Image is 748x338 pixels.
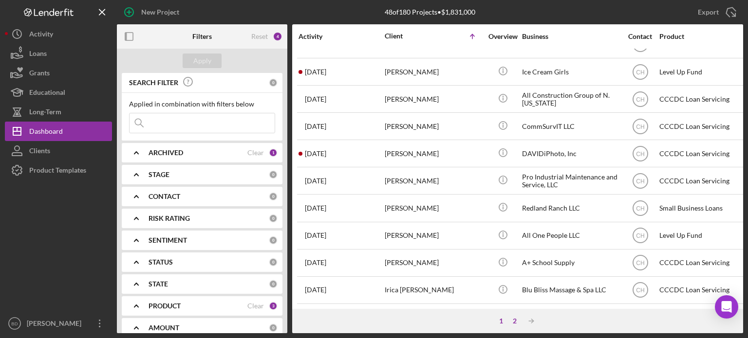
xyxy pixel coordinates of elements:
b: ARCHIVED [149,149,183,157]
div: Client [385,32,433,40]
button: Apply [183,53,222,68]
div: [PERSON_NAME] [385,59,482,85]
time: 2024-08-29 15:43 [305,177,326,185]
div: Grants [29,63,50,85]
div: DAVIDiPhoto, Inc [522,141,619,166]
button: Export [688,2,743,22]
b: STATE [149,280,168,288]
div: Clear [247,149,264,157]
div: Ice Cream Girls [522,59,619,85]
div: A+ School Supply [522,250,619,276]
div: [PERSON_NAME] [385,168,482,194]
div: 1 [494,317,508,325]
div: Product Templates [29,160,86,182]
b: SEARCH FILTER [129,79,178,87]
div: 0 [269,236,278,245]
div: Open Intercom Messenger [715,295,738,319]
div: Pro Industrial Maintenance and Service, LLC [522,168,619,194]
button: Clients [5,141,112,160]
div: Redland Ranch LLC [522,195,619,221]
button: Dashboard [5,122,112,141]
div: Overview [485,33,521,40]
text: CH [636,232,644,239]
div: 1 [269,148,278,157]
b: STAGE [149,171,169,178]
div: [PERSON_NAME] [385,141,482,166]
button: Grants [5,63,112,83]
div: Contact [622,33,658,40]
div: All One People LLC [522,223,619,249]
div: Export [698,2,719,22]
div: 0 [269,78,278,87]
b: RISK RATING [149,214,190,222]
b: STATUS [149,258,173,266]
button: Long-Term [5,102,112,122]
div: [PERSON_NAME] [385,250,482,276]
div: [PERSON_NAME] [385,113,482,139]
time: 2025-07-23 21:22 [305,231,326,239]
div: Blu Bliss Massage & Spa LLC [522,277,619,303]
text: CH [636,123,644,130]
time: 2025-06-26 16:15 [305,123,326,130]
div: Clear [247,302,264,310]
div: Dashboard [29,122,63,143]
div: CommSurvIT LLC [522,113,619,139]
div: 0 [269,214,278,223]
text: CH [636,69,644,75]
div: Business [522,33,619,40]
div: Educational [29,83,65,105]
div: Activity [29,24,53,46]
b: Filters [192,33,212,40]
div: Irica [PERSON_NAME] [385,277,482,303]
div: 4 [273,32,282,41]
text: CH [636,178,644,185]
div: Apply [193,53,211,68]
b: CONTACT [149,193,180,200]
div: Loans [29,44,47,66]
text: BD [11,321,18,326]
text: CH [636,287,644,294]
div: 2 [508,317,522,325]
div: 0 [269,323,278,332]
div: New Project [141,2,179,22]
time: 2025-04-23 13:33 [305,150,326,158]
button: Loans [5,44,112,63]
div: 0 [269,192,278,201]
div: Applied in combination with filters below [129,100,275,108]
div: [PERSON_NAME] [385,223,482,249]
time: 2025-06-19 20:40 [305,68,326,76]
div: 48 of 180 Projects • $1,831,000 [385,8,475,16]
time: 2025-06-26 16:01 [305,286,326,294]
b: SENTIMENT [149,236,187,244]
text: CH [636,260,644,267]
div: [PERSON_NAME] [385,195,482,221]
button: Product Templates [5,160,112,180]
div: Clients [29,141,50,163]
text: CH [636,96,644,103]
div: All Construction Group of N. [US_STATE] [522,86,619,112]
div: Activity [299,33,384,40]
div: [PERSON_NAME] [24,314,88,336]
button: Activity [5,24,112,44]
div: 0 [269,170,278,179]
b: PRODUCT [149,302,181,310]
div: 0 [269,280,278,288]
b: AMOUNT [149,324,179,332]
button: BD[PERSON_NAME] [5,314,112,333]
time: 2025-08-18 03:16 [305,95,326,103]
text: CH [636,150,644,157]
div: 3 [269,302,278,310]
div: 0 [269,258,278,267]
text: CH [636,205,644,212]
button: Educational [5,83,112,102]
div: Reset [251,33,268,40]
time: 2025-07-31 21:59 [305,204,326,212]
div: Long-Term [29,102,61,124]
